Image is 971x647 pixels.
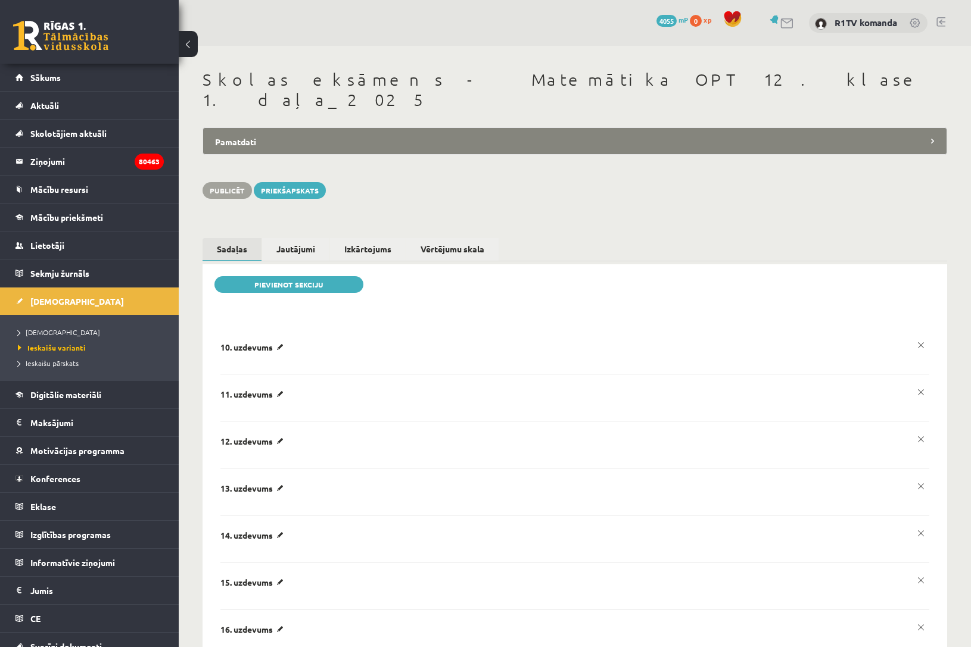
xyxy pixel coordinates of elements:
h1: Skolas eksāmens - Matemātika OPT 12. klase 1. daļa_2025 [203,70,947,110]
span: [DEMOGRAPHIC_DATA] [30,296,124,307]
span: CE [30,613,41,624]
p: 10. uzdevums [220,342,288,352]
a: x [913,525,929,542]
a: [DEMOGRAPHIC_DATA] [18,327,167,337]
a: Vērtējumu skala [406,238,499,260]
a: Digitālie materiāli [15,381,164,408]
a: 4055 mP [656,15,688,24]
span: mP [679,15,688,24]
span: Izglītības programas [30,529,111,540]
span: Mācību resursi [30,184,88,195]
a: Aktuāli [15,92,164,119]
a: Priekšapskats [254,182,326,199]
a: R1TV komanda [835,17,897,29]
a: 0 xp [690,15,717,24]
p: 13. uzdevums [220,483,288,493]
span: Jumis [30,585,53,596]
a: Sekmju žurnāls [15,260,164,287]
a: Skolotājiem aktuāli [15,120,164,147]
legend: Ziņojumi [30,148,164,175]
img: R1TV komanda [815,18,827,30]
p: 12. uzdevums [220,436,288,446]
span: Mācību priekšmeti [30,212,103,223]
a: Konferences [15,465,164,492]
p: 11. uzdevums [220,389,288,399]
a: Informatīvie ziņojumi [15,549,164,576]
a: Sadaļas [203,238,262,261]
a: Maksājumi [15,409,164,436]
span: Informatīvie ziņojumi [30,557,115,568]
a: Pievienot sekciju [214,276,363,293]
span: Aktuāli [30,100,59,111]
a: Mācību resursi [15,176,164,203]
legend: Maksājumi [30,409,164,436]
a: Mācību priekšmeti [15,204,164,231]
span: Lietotāji [30,240,64,251]
span: Skolotājiem aktuāli [30,128,107,139]
a: Lietotāji [15,232,164,259]
i: 80463 [135,154,164,170]
a: Ziņojumi80463 [15,148,164,175]
a: x [913,337,929,354]
span: Sekmju žurnāls [30,268,89,279]
a: Eklase [15,493,164,520]
span: 4055 [656,15,677,27]
a: Jautājumi [262,238,329,260]
span: Ieskaišu varianti [18,343,86,352]
a: Izglītības programas [15,521,164,548]
a: x [913,478,929,495]
a: Izkārtojums [330,238,406,260]
a: [DEMOGRAPHIC_DATA] [15,287,164,315]
span: 0 [690,15,702,27]
p: 16. uzdevums [220,624,288,635]
span: xp [704,15,711,24]
a: x [913,384,929,401]
span: Ieskaišu pārskats [18,358,79,368]
a: CE [15,605,164,632]
a: x [913,431,929,448]
legend: Pamatdati [203,127,947,155]
span: Motivācijas programma [30,445,125,456]
a: Jumis [15,577,164,604]
p: 14. uzdevums [220,530,288,540]
span: Sākums [30,72,61,83]
a: Ieskaišu pārskats [18,358,167,368]
a: Ieskaišu varianti [18,342,167,353]
a: Rīgas 1. Tālmācības vidusskola [13,21,108,51]
span: [DEMOGRAPHIC_DATA] [18,327,100,337]
a: x [913,572,929,589]
p: 15. uzdevums [220,577,288,587]
a: Motivācijas programma [15,437,164,464]
span: Digitālie materiāli [30,389,101,400]
a: Sākums [15,64,164,91]
span: Konferences [30,473,80,484]
span: Eklase [30,501,56,512]
a: x [913,619,929,636]
button: Publicēt [203,182,252,199]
